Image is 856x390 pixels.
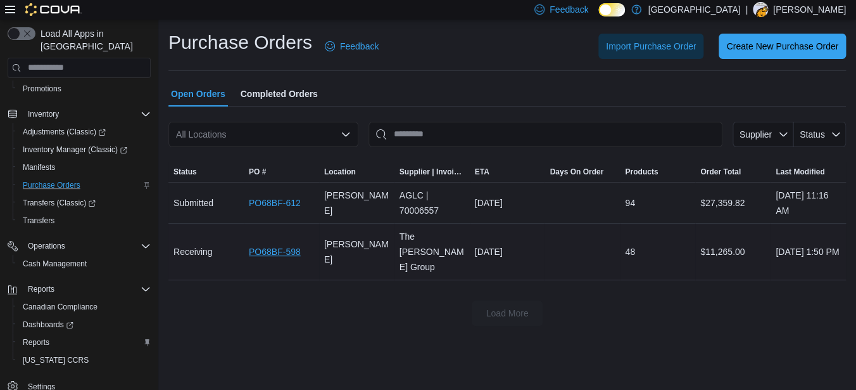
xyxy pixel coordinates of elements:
span: Load More [486,307,529,320]
a: Manifests [18,160,60,175]
span: Transfers [23,216,54,226]
span: PO # [249,167,266,177]
span: Reports [28,284,54,294]
span: Purchase Orders [23,180,80,190]
button: Cash Management [13,255,156,273]
span: Cash Management [18,256,151,271]
div: [DATE] 1:50 PM [771,239,846,264]
a: PO68BF-612 [249,195,301,211]
span: 48 [625,244,635,259]
input: This is a search bar. After typing your query, hit enter to filter the results lower in the page. [368,122,722,147]
span: Promotions [18,81,151,96]
button: Operations [23,238,70,254]
div: [DATE] [470,239,545,264]
button: Days On Order [544,162,620,182]
span: Operations [23,238,151,254]
a: Transfers (Classic) [18,195,101,211]
span: Supplier | Invoice Number [400,167,465,177]
button: Create New Purchase Order [719,34,846,59]
button: Canadian Compliance [13,298,156,316]
span: Products [625,167,658,177]
a: Dashboards [18,317,79,332]
span: Adjustments (Classic) [18,124,151,140]
div: Location [324,167,356,177]
a: Transfers (Classic) [13,194,156,212]
span: Inventory Manager (Classic) [18,142,151,157]
a: Adjustments (Classic) [13,123,156,141]
a: Inventory Manager (Classic) [18,142,132,157]
a: [US_STATE] CCRS [18,353,94,368]
span: [US_STATE] CCRS [23,355,89,365]
button: Supplier [733,122,793,147]
button: Purchase Orders [13,176,156,194]
a: Cash Management [18,256,92,271]
span: Completed Orders [241,81,318,107]
a: Reports [18,335,54,350]
button: Transfers [13,212,156,230]
span: Reports [23,282,151,297]
span: Open Orders [171,81,225,107]
button: Products [620,162,695,182]
a: Feedback [320,34,384,59]
p: [PERSON_NAME] [773,2,846,17]
div: $11,265.00 [695,239,771,264]
a: Canadian Compliance [18,299,103,315]
button: Reports [23,282,60,297]
span: ETA [475,167,489,177]
div: [DATE] [470,190,545,216]
div: [DATE] 11:16 AM [771,183,846,223]
span: Last Modified [776,167,824,177]
button: Load More [472,301,543,326]
span: Canadian Compliance [18,299,151,315]
span: Inventory [23,107,151,122]
span: Transfers [18,213,151,228]
button: Status [793,122,846,147]
span: Status [800,129,825,140]
span: [PERSON_NAME] [324,188,389,218]
span: Feedback [340,40,379,53]
button: Operations [3,237,156,255]
span: 94 [625,195,635,211]
button: Manifests [13,159,156,176]
span: Reports [18,335,151,350]
a: Promotions [18,81,66,96]
span: Purchase Orders [18,178,151,193]
span: Cash Management [23,259,87,269]
span: Operations [28,241,65,251]
a: Transfers [18,213,60,228]
button: Import Purchase Order [598,34,703,59]
span: Create New Purchase Order [726,40,838,53]
button: Promotions [13,80,156,98]
a: PO68BF-598 [249,244,301,259]
span: Receiving [173,244,212,259]
span: Order Total [700,167,741,177]
button: Last Modified [771,162,846,182]
a: Purchase Orders [18,178,85,193]
button: Supplier | Invoice Number [394,162,470,182]
button: Status [168,162,244,182]
span: [PERSON_NAME] [324,237,389,267]
span: Dashboards [23,320,73,330]
button: Order Total [695,162,771,182]
button: Open list of options [341,129,351,140]
span: Import Purchase Order [606,40,696,53]
span: Manifests [23,162,55,172]
img: Cova [25,3,82,16]
button: Inventory [3,105,156,123]
span: Inventory [28,109,59,119]
span: Adjustments (Classic) [23,127,106,137]
div: $27,359.82 [695,190,771,216]
span: Promotions [23,84,61,94]
button: ETA [470,162,545,182]
p: [GEOGRAPHIC_DATA] [648,2,740,17]
div: The [PERSON_NAME] Group [394,224,470,280]
span: Load All Apps in [GEOGRAPHIC_DATA] [35,27,151,53]
input: Dark Mode [598,3,625,16]
span: Feedback [550,3,588,16]
span: Submitted [173,195,213,211]
a: Dashboards [13,316,156,334]
button: PO # [244,162,319,182]
button: Location [319,162,394,182]
button: Reports [3,280,156,298]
